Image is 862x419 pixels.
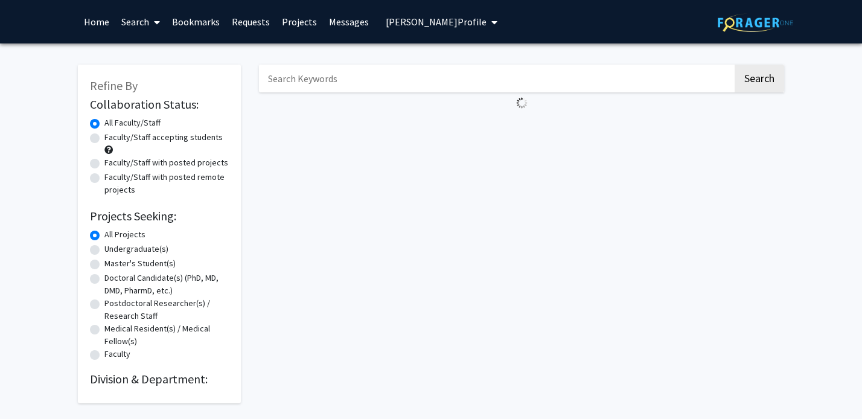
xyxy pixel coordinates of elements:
img: ForagerOne Logo [718,13,793,32]
input: Search Keywords [259,65,733,92]
a: Bookmarks [166,1,226,43]
label: Medical Resident(s) / Medical Fellow(s) [104,322,229,348]
label: Faculty/Staff with posted remote projects [104,171,229,196]
label: All Projects [104,228,145,241]
span: Refine By [90,78,138,93]
a: Messages [323,1,375,43]
h2: Projects Seeking: [90,209,229,223]
button: Search [735,65,784,92]
img: Loading [511,92,532,114]
label: Postdoctoral Researcher(s) / Research Staff [104,297,229,322]
label: All Faculty/Staff [104,117,161,129]
label: Master's Student(s) [104,257,176,270]
label: Faculty [104,348,130,360]
h2: Collaboration Status: [90,97,229,112]
nav: Page navigation [259,114,784,141]
a: Projects [276,1,323,43]
a: Search [115,1,166,43]
h2: Division & Department: [90,372,229,386]
label: Faculty/Staff with posted projects [104,156,228,169]
a: Home [78,1,115,43]
span: [PERSON_NAME] Profile [386,16,487,28]
label: Undergraduate(s) [104,243,168,255]
a: Requests [226,1,276,43]
label: Faculty/Staff accepting students [104,131,223,144]
label: Doctoral Candidate(s) (PhD, MD, DMD, PharmD, etc.) [104,272,229,297]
